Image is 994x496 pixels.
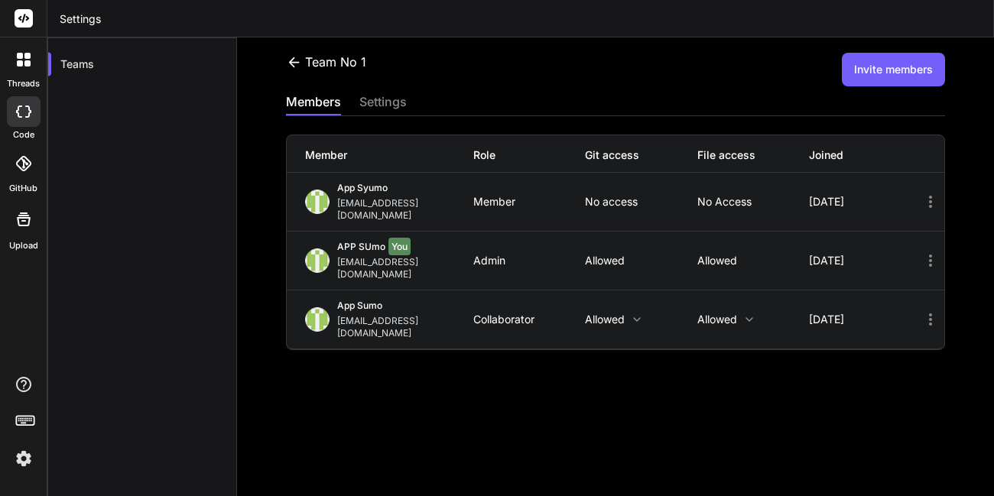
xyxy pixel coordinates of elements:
img: settings [11,446,37,472]
label: Upload [9,239,38,252]
div: [EMAIL_ADDRESS][DOMAIN_NAME] [337,315,473,339]
span: You [388,238,411,255]
div: Role [473,148,586,163]
label: threads [7,77,40,90]
div: Joined [809,148,921,163]
div: Member [305,148,473,163]
button: Invite members [842,53,945,86]
div: Git access [585,148,697,163]
span: APP SUmo [337,241,385,252]
span: App Syumo [337,182,388,193]
div: Team No 1 [286,53,366,71]
label: GitHub [9,182,37,195]
div: members [286,92,341,114]
div: File access [697,148,810,163]
img: profile_image [305,248,330,273]
div: Admin [473,254,586,267]
div: [DATE] [809,313,921,326]
div: [EMAIL_ADDRESS][DOMAIN_NAME] [337,197,473,222]
div: [EMAIL_ADDRESS][DOMAIN_NAME] [337,256,473,280]
p: Allowed [697,254,810,267]
div: [DATE] [809,254,921,267]
p: No access [585,196,697,208]
p: No access [697,196,810,208]
div: [DATE] [809,196,921,208]
img: profile_image [305,190,330,214]
div: settings [359,92,407,114]
p: Allowed [697,313,810,326]
label: code [13,128,34,141]
div: Collaborator [473,313,586,326]
p: Allowed [585,254,697,267]
span: App Sumo [337,300,382,311]
div: Teams [48,47,236,81]
p: Allowed [585,313,697,326]
div: Member [473,196,586,208]
img: profile_image [305,307,330,332]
